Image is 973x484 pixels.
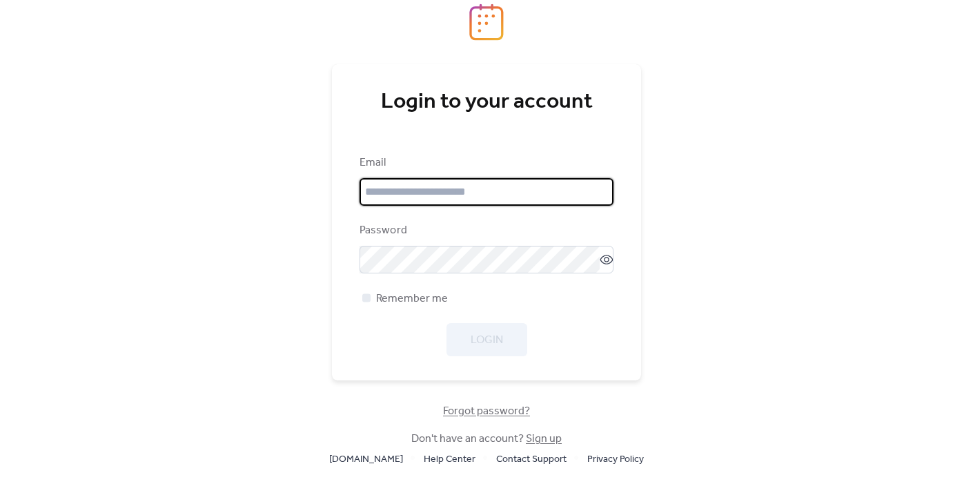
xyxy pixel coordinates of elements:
[496,452,567,468] span: Contact Support
[424,450,475,467] a: Help Center
[329,452,403,468] span: [DOMAIN_NAME]
[424,452,475,468] span: Help Center
[376,291,448,307] span: Remember me
[360,88,613,116] div: Login to your account
[469,3,504,41] img: logo
[329,450,403,467] a: [DOMAIN_NAME]
[360,222,611,239] div: Password
[443,403,530,420] span: Forgot password?
[411,431,562,447] span: Don't have an account?
[526,428,562,449] a: Sign up
[360,155,611,171] div: Email
[587,450,644,467] a: Privacy Policy
[496,450,567,467] a: Contact Support
[443,407,530,415] a: Forgot password?
[587,452,644,468] span: Privacy Policy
